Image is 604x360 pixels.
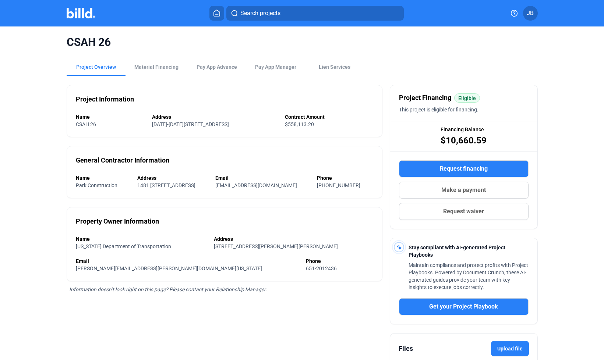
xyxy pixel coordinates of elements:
[399,160,529,177] button: Request financing
[440,164,488,173] span: Request financing
[527,9,534,18] span: JB
[69,286,267,292] span: Information doesn’t look right on this page? Please contact your Relationship Manager.
[317,174,373,182] div: Phone
[255,63,296,71] span: Pay App Manager
[409,262,528,290] span: Maintain compliance and protect profits with Project Playbooks. Powered by Document Crunch, these...
[441,126,484,133] span: Financing Balance
[76,113,145,121] div: Name
[76,174,130,182] div: Name
[152,121,229,127] span: [DATE]-[DATE][STREET_ADDRESS]
[443,207,484,216] span: Request waiver
[285,121,314,127] span: $558,113.20
[399,182,529,199] button: Make a payment
[306,265,337,271] span: 651-2012436
[285,113,373,121] div: Contract Amount
[429,302,498,311] span: Get your Project Playbook
[76,63,116,71] div: Project Overview
[76,94,134,104] div: Project Information
[214,235,373,243] div: Address
[214,243,338,249] span: [STREET_ADDRESS][PERSON_NAME][PERSON_NAME]
[399,203,529,220] button: Request waiver
[454,93,480,103] mat-chip: Eligible
[491,341,529,356] label: Upload file
[240,9,280,18] span: Search projects
[399,93,451,103] span: Project Financing
[134,63,179,71] div: Material Financing
[441,135,487,146] span: $10,660.59
[215,182,297,188] span: [EMAIL_ADDRESS][DOMAIN_NAME]
[76,243,171,249] span: [US_STATE] Department of Transportation
[226,6,404,21] button: Search projects
[317,182,360,188] span: [PHONE_NUMBER]
[76,216,159,227] div: Property Owner Information
[409,245,505,258] span: Stay compliant with AI-generated Project Playbooks
[399,298,529,315] button: Get your Project Playbook
[137,174,208,182] div: Address
[306,257,373,265] div: Phone
[197,63,237,71] div: Pay App Advance
[76,155,169,165] div: General Contractor Information
[399,343,413,354] div: Files
[76,182,117,188] span: Park Construction
[76,121,96,127] span: CSAH 26
[523,6,538,21] button: JB
[76,265,262,271] span: [PERSON_NAME][EMAIL_ADDRESS][PERSON_NAME][DOMAIN_NAME][US_STATE]
[399,107,478,113] span: This project is eligible for financing.
[152,113,278,121] div: Address
[441,186,486,195] span: Make a payment
[76,235,206,243] div: Name
[137,182,195,188] span: 1481 [STREET_ADDRESS]
[215,174,310,182] div: Email
[76,257,299,265] div: Email
[67,35,538,49] span: CSAH 26
[67,8,96,18] img: Billd Company Logo
[319,63,350,71] div: Lien Services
